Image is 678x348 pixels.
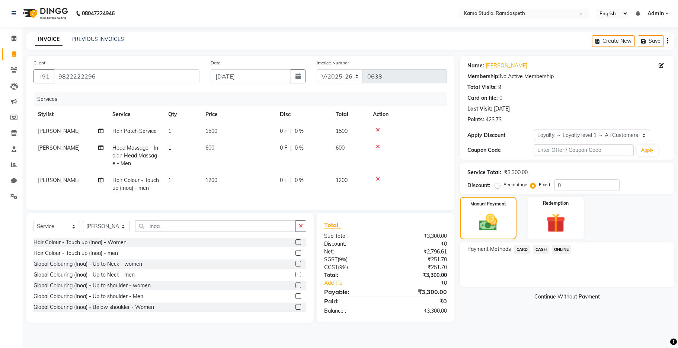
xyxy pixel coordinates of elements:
[368,106,447,123] th: Action
[168,144,171,151] span: 1
[467,146,534,154] div: Coupon Code
[164,106,201,123] th: Qty
[205,128,217,134] span: 1500
[319,287,386,296] div: Payable:
[397,279,452,287] div: ₹0
[290,144,292,152] span: |
[33,69,54,83] button: +91
[290,176,292,184] span: |
[467,169,501,176] div: Service Total:
[34,92,452,106] div: Services
[386,232,452,240] div: ₹3,300.00
[486,116,502,124] div: 423.73
[33,293,143,300] div: Global Colouring (Inoa) - Up to shoulder - Men
[339,264,346,270] span: 9%
[486,62,527,70] a: [PERSON_NAME]
[467,131,534,139] div: Apply Discount
[33,282,151,290] div: Global Colouring (Inoa) - Up to shoulder - women
[280,144,287,152] span: 0 F
[319,279,397,287] a: Add Tip
[112,144,158,167] span: Head Massage - Indian Head Massage - Men
[533,245,549,254] span: CASH
[336,177,348,183] span: 1200
[331,106,368,123] th: Total
[503,181,527,188] label: Percentage
[33,239,127,246] div: Hair Colour - Touch up (Inoa) - Women
[534,144,634,156] input: Enter Offer / Coupon Code
[280,176,287,184] span: 0 F
[33,260,142,268] div: Global Colouring (Inoa) - Up to Neck - women
[499,94,502,102] div: 0
[504,169,528,176] div: ₹3,300.00
[467,62,484,70] div: Name:
[33,106,108,123] th: Stylist
[467,245,511,253] span: Payment Methods
[386,240,452,248] div: ₹0
[386,271,452,279] div: ₹3,300.00
[35,33,63,46] a: INVOICE
[467,73,500,80] div: Membership:
[135,220,296,232] input: Search or Scan
[319,307,386,315] div: Balance :
[112,128,157,134] span: Hair Patch Service
[467,73,667,80] div: No Active Membership
[33,60,45,66] label: Client
[514,245,530,254] span: CARD
[319,232,386,240] div: Sub Total:
[470,201,506,207] label: Manual Payment
[108,106,164,123] th: Service
[54,69,199,83] input: Search by Name/Mobile/Email/Code
[467,94,498,102] div: Card on file:
[386,287,452,296] div: ₹3,300.00
[280,127,287,135] span: 0 F
[205,144,214,151] span: 600
[319,248,386,256] div: Net:
[295,144,304,152] span: 0 %
[38,144,80,151] span: [PERSON_NAME]
[336,128,348,134] span: 1500
[319,256,386,264] div: ( )
[647,10,664,17] span: Admin
[638,35,664,47] button: Save
[386,264,452,271] div: ₹251.70
[336,144,345,151] span: 600
[592,35,635,47] button: Create New
[386,256,452,264] div: ₹251.70
[467,116,484,124] div: Points:
[211,60,221,66] label: Date
[38,128,80,134] span: [PERSON_NAME]
[112,177,159,191] span: Hair Colour - Touch up (Inoa) - men
[319,297,386,306] div: Paid:
[339,256,346,262] span: 9%
[324,264,338,271] span: CGST
[317,60,349,66] label: Invoice Number
[498,83,501,91] div: 9
[467,83,497,91] div: Total Visits:
[71,36,124,42] a: PREVIOUS INVOICES
[539,181,550,188] label: Fixed
[494,105,510,113] div: [DATE]
[19,3,70,24] img: logo
[319,240,386,248] div: Discount:
[319,264,386,271] div: ( )
[467,105,492,113] div: Last Visit:
[319,271,386,279] div: Total:
[552,245,571,254] span: ONLINE
[290,127,292,135] span: |
[467,182,490,189] div: Discount:
[295,176,304,184] span: 0 %
[82,3,115,24] b: 08047224946
[205,177,217,183] span: 1200
[33,271,135,279] div: Global Colouring (Inoa) - Up to Neck - men
[386,307,452,315] div: ₹3,300.00
[543,200,569,207] label: Redemption
[386,297,452,306] div: ₹0
[473,212,503,233] img: _cash.svg
[33,303,154,311] div: Global Colouring (Inoa) - Below shoulder - Women
[295,127,304,135] span: 0 %
[38,177,80,183] span: [PERSON_NAME]
[324,256,338,263] span: SGST
[461,293,673,301] a: Continue Without Payment
[168,128,171,134] span: 1
[540,211,572,235] img: _gift.svg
